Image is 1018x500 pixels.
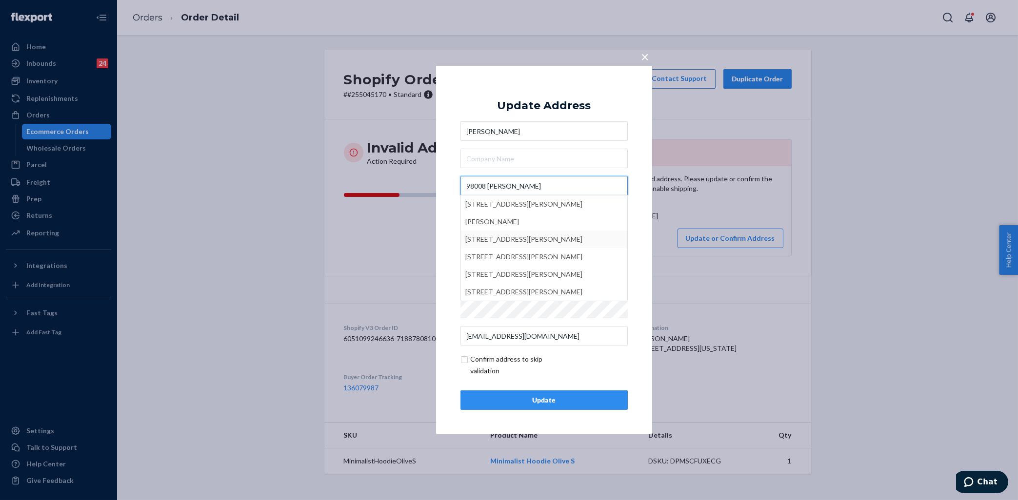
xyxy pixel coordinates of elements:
div: [STREET_ADDRESS][PERSON_NAME][PERSON_NAME] [466,195,622,231]
button: Update [460,390,628,410]
input: [STREET_ADDRESS][PERSON_NAME][PERSON_NAME][STREET_ADDRESS][PERSON_NAME][STREET_ADDRESS][PERSON_NA... [460,176,628,195]
div: [STREET_ADDRESS][PERSON_NAME] [466,248,622,266]
iframe: Opens a widget where you can chat to one of our agents [956,471,1008,495]
input: Email (Only Required for International) [460,326,628,346]
span: × [641,48,649,65]
div: [STREET_ADDRESS][PERSON_NAME] [466,266,622,283]
div: [STREET_ADDRESS][PERSON_NAME] [466,231,622,248]
input: Company Name [460,149,628,168]
div: Update Address [497,100,591,112]
div: Update [469,395,619,405]
input: First & Last Name [460,121,628,141]
div: [STREET_ADDRESS][PERSON_NAME] [466,283,622,301]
